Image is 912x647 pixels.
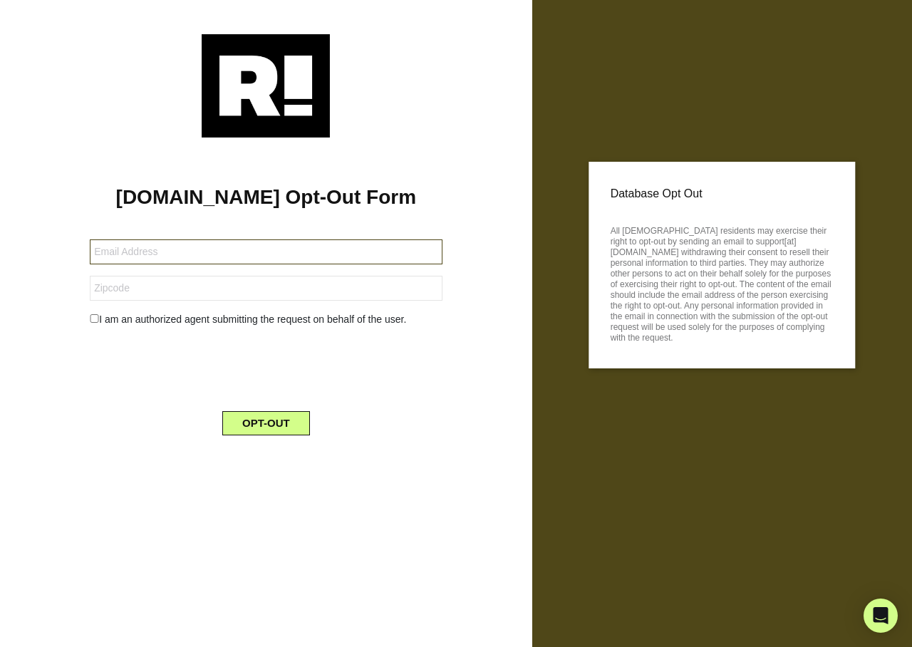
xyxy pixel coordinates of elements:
input: Email Address [90,239,442,264]
div: I am an authorized agent submitting the request on behalf of the user. [79,312,452,327]
p: Database Opt Out [611,183,834,205]
div: Open Intercom Messenger [864,599,898,633]
img: Retention.com [202,34,330,138]
h1: [DOMAIN_NAME] Opt-Out Form [21,185,511,209]
iframe: reCAPTCHA [157,338,374,394]
button: OPT-OUT [222,411,310,435]
p: All [DEMOGRAPHIC_DATA] residents may exercise their right to opt-out by sending an email to suppo... [611,222,834,343]
input: Zipcode [90,276,442,301]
